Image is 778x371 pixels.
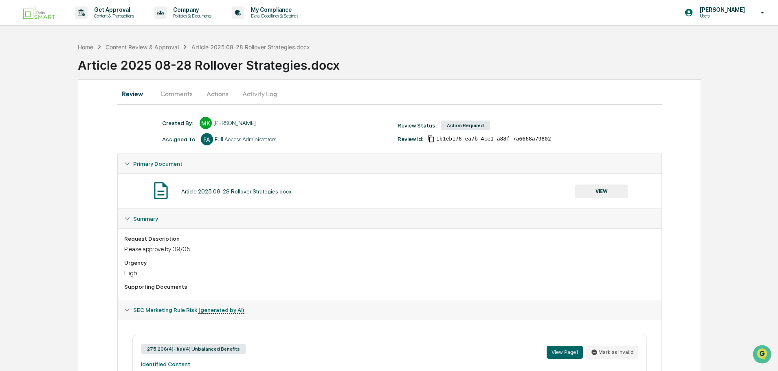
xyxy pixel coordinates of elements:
[215,136,276,143] div: Full Access Administrators
[124,235,655,242] div: Request Description
[427,135,435,143] span: Copy Id
[8,119,15,125] div: 🔎
[28,70,103,77] div: We're available if you need us!
[162,120,196,126] div: Created By: ‎ ‎
[752,344,774,366] iframe: Open customer support
[181,188,292,195] div: Article 2025 08-28 Rollover Strategies.docx
[236,84,284,103] button: Activity Log
[198,307,244,314] u: (generated by AI)
[81,138,99,144] span: Pylon
[586,346,638,359] button: Mark as invalid
[28,62,134,70] div: Start new chat
[162,136,197,143] div: Assigned To:
[199,84,236,103] button: Actions
[167,7,215,13] p: Company
[88,13,138,19] p: Content & Transactions
[16,103,53,111] span: Preclearance
[244,13,302,19] p: Data, Deadlines & Settings
[441,121,490,130] div: Action Required
[67,103,101,111] span: Attestations
[213,120,256,126] div: [PERSON_NAME]
[117,84,662,103] div: secondary tabs example
[133,215,158,222] span: Summary
[124,245,655,253] div: Please approve by 09/05
[124,283,655,290] div: Supporting Documents
[151,180,171,201] img: Document Icon
[118,228,662,300] div: Summary
[118,154,662,173] div: Primary Document
[167,13,215,19] p: Policies & Documents
[436,136,551,142] span: 1b1eb178-ea7b-4ce1-a88f-7a6668a79802
[117,84,154,103] button: Review
[693,7,749,13] p: [PERSON_NAME]
[78,51,778,72] div: Article 2025 08-28 Rollover Strategies.docx
[59,103,66,110] div: 🗄️
[141,361,191,367] strong: Identified Content:
[78,44,93,50] div: Home
[693,13,749,19] p: Users
[5,99,56,114] a: 🖐️Preclearance
[398,122,437,129] div: Review Status:
[8,17,148,30] p: How can we help?
[398,136,423,142] div: Review Id:
[124,259,655,266] div: Urgency
[118,209,662,228] div: Summary
[201,133,213,145] div: FA
[133,160,182,167] span: Primary Document
[88,7,138,13] p: Get Approval
[56,99,104,114] a: 🗄️Attestations
[191,44,310,50] div: Article 2025 08-28 Rollover Strategies.docx
[118,300,662,320] div: SEC Marketing Rule Risk (generated by AI)
[138,65,148,75] button: Start new chat
[8,103,15,110] div: 🖐️
[124,269,655,277] div: High
[5,115,55,130] a: 🔎Data Lookup
[16,118,51,126] span: Data Lookup
[118,173,662,209] div: Primary Document
[575,184,628,198] button: VIEW
[141,344,246,354] div: 275.206(4)-1(a)(4) Unbalanced Benefits
[200,117,212,129] div: MK
[105,44,179,50] div: Content Review & Approval
[57,138,99,144] a: Powered byPylon
[8,62,23,77] img: 1746055101610-c473b297-6a78-478c-a979-82029cc54cd1
[547,346,583,359] button: View Page1
[244,7,302,13] p: My Compliance
[20,3,59,22] img: logo
[133,307,244,313] span: SEC Marketing Rule Risk
[154,84,199,103] button: Comments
